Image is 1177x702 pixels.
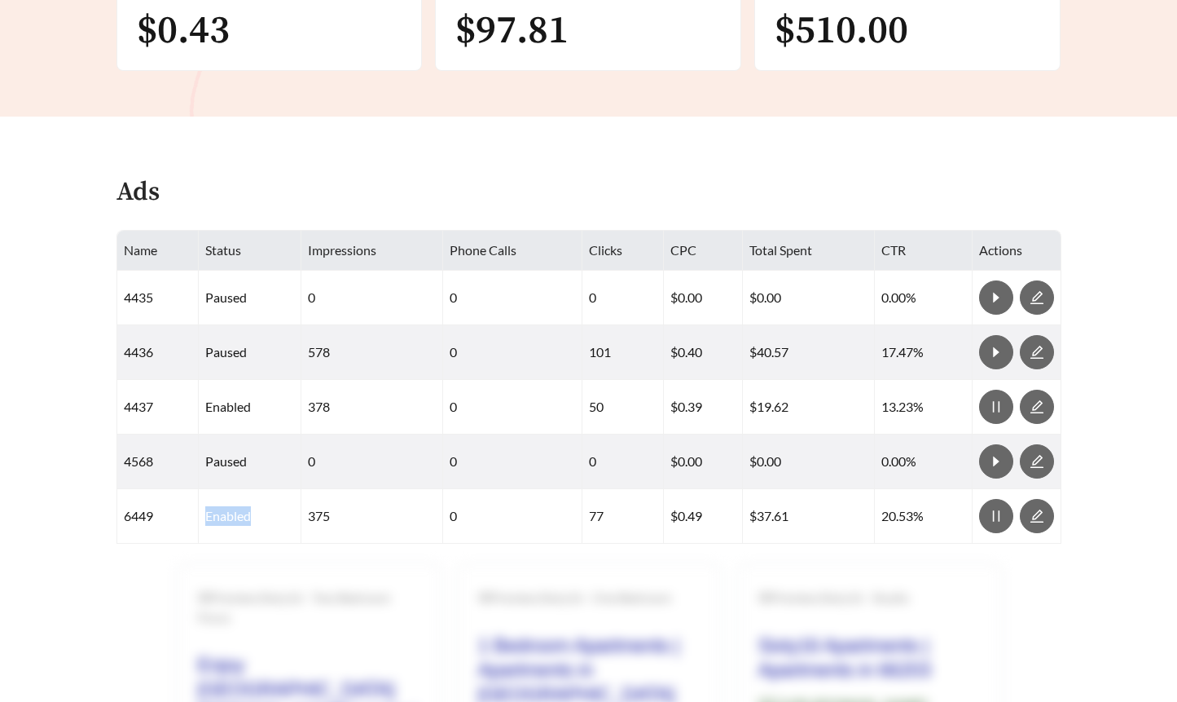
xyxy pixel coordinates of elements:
[664,489,743,544] td: $0.49
[117,231,199,271] th: Name
[582,435,664,489] td: 0
[301,489,443,544] td: 375
[1020,399,1054,414] a: edit
[301,231,443,271] th: Impressions
[455,7,569,55] span: $97.81
[443,380,582,435] td: 0
[443,489,582,544] td: 0
[775,7,908,55] span: $510.00
[1020,335,1054,369] button: edit
[301,271,443,325] td: 0
[1020,344,1054,360] a: edit
[664,435,743,489] td: $0.00
[743,380,875,435] td: $19.62
[301,435,443,489] td: 0
[199,231,301,271] th: Status
[664,325,743,380] td: $0.40
[875,489,972,544] td: 20.53%
[205,399,251,414] span: enabled
[137,7,230,55] span: $0.43
[443,231,582,271] th: Phone Calls
[198,588,421,627] div: Preview: Sixty16 - Two Bedroom Focus
[124,344,153,360] a: 4436
[582,380,664,435] td: 50
[758,634,982,682] h2: Sixty16 Apartments | Apartments in 66203
[124,399,153,414] a: 4437
[743,271,875,325] td: $0.00
[124,453,153,469] a: 4568
[1020,280,1054,315] button: edit
[205,453,247,469] span: paused
[670,242,696,258] span: CPC
[124,508,153,523] a: 6449
[875,435,972,489] td: 0.00%
[443,325,582,380] td: 0
[758,591,771,604] span: eye
[478,591,491,604] span: eye
[1020,390,1054,424] button: edit
[582,489,664,544] td: 77
[205,289,247,305] span: paused
[1020,508,1054,523] a: edit
[1020,289,1054,305] a: edit
[205,344,247,360] span: paused
[582,325,664,380] td: 101
[743,231,875,271] th: Total Spent
[1020,499,1054,533] button: edit
[875,325,972,380] td: 17.47%
[664,271,743,325] td: $0.00
[743,489,875,544] td: $37.61
[478,588,701,607] div: Preview: Sixty16 - One Bedroom
[1020,444,1054,479] button: edit
[116,179,160,207] h4: Ads
[881,242,906,258] span: CTR
[664,380,743,435] td: $0.39
[1020,453,1054,469] a: edit
[582,271,664,325] td: 0
[198,591,211,604] span: eye
[124,289,153,305] a: 4435
[743,325,875,380] td: $40.57
[301,380,443,435] td: 378
[443,271,582,325] td: 0
[443,435,582,489] td: 0
[582,231,664,271] th: Clicks
[301,325,443,380] td: 578
[205,508,251,523] span: enabled
[875,380,972,435] td: 13.23%
[973,231,1061,271] th: Actions
[743,435,875,489] td: $0.00
[758,588,982,607] div: Preview: Sixty16 - Studio
[875,271,972,325] td: 0.00%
